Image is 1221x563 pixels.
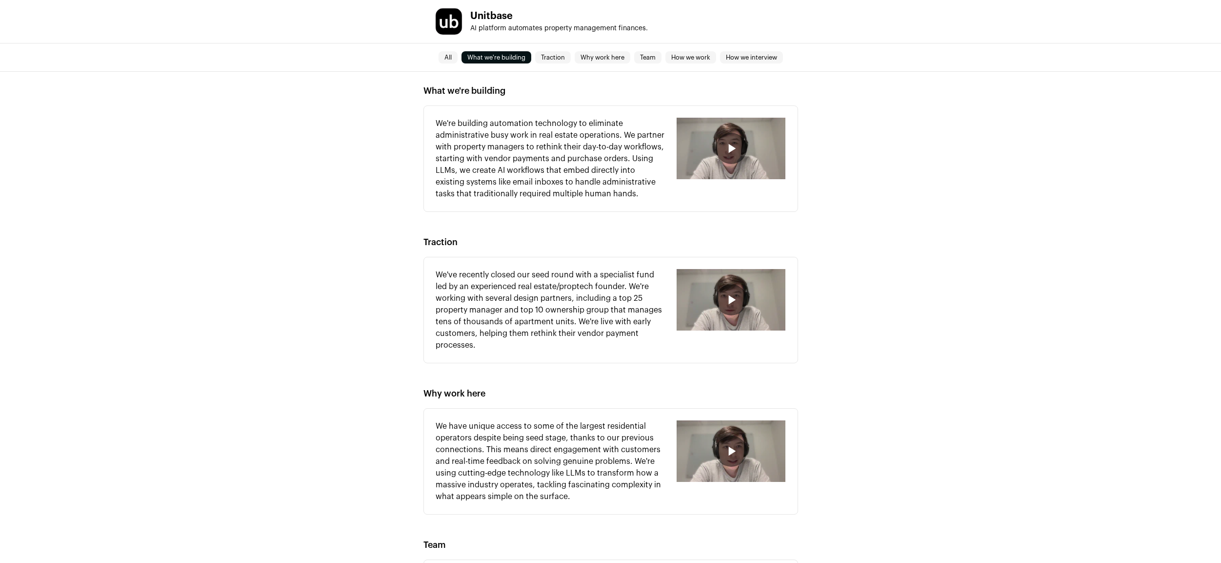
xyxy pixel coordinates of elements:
[423,538,798,552] h2: Team
[575,52,630,63] a: Why work here
[470,11,648,21] h1: Unitbase
[423,235,798,249] h2: Traction
[535,52,571,63] a: Traction
[634,52,661,63] a: Team
[436,420,665,502] p: We have unique access to some of the largest residential operators despite being seed stage, than...
[436,269,665,351] p: We've recently closed our seed round with a specialist fund led by an experienced real estate/pro...
[436,8,462,35] img: 180d8d1040b0dd663c9337dc679c1304ca7ec8217767d6a0a724e31ff9c1dc78.jpg
[436,118,665,200] p: We're building automation technology to eliminate administrative busy work in real estate operati...
[720,52,783,63] a: How we interview
[665,52,716,63] a: How we work
[470,25,648,32] span: AI platform automates property management finances.
[461,52,531,63] a: What we're building
[439,52,458,63] a: All
[423,84,798,98] h2: What we're building
[423,387,798,400] h2: Why work here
